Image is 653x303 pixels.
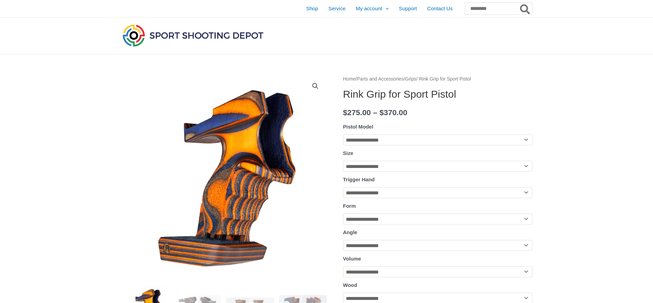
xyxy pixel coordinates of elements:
[343,108,348,117] span: $
[343,282,357,288] label: Wood
[379,108,384,117] span: $
[343,75,532,84] nav: Breadcrumb
[343,124,373,130] label: Pistol Model
[357,76,404,82] a: Parts and Accessories
[343,177,375,182] label: Trigger Hand
[343,76,356,82] a: Home
[373,108,377,117] span: –
[379,108,407,117] bdi: 370.00
[519,3,532,14] button: Search
[121,75,327,280] img: Rink Grip for Sport Pistol
[343,108,371,117] bdi: 275.00
[343,150,353,156] label: Size
[309,80,322,92] a: View full-screen image gallery
[405,76,416,82] a: Grips
[343,256,361,262] label: Volume
[121,23,265,48] img: Sport Shooting Depot
[343,229,358,235] label: Angle
[343,88,532,100] h1: Rink Grip for Sport Pistol
[343,203,356,209] label: Form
